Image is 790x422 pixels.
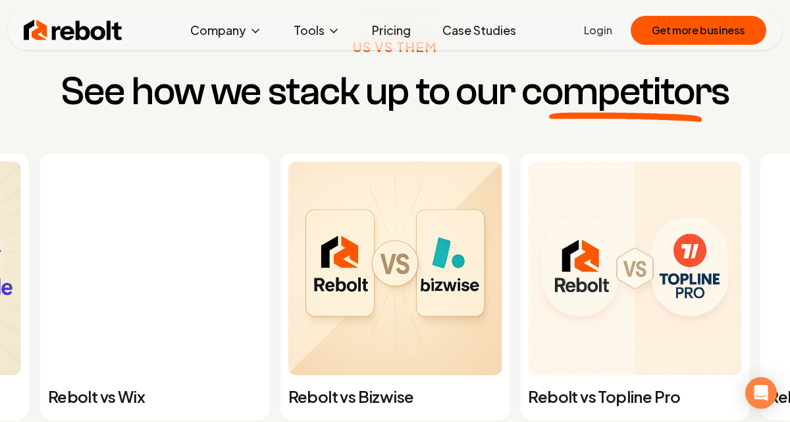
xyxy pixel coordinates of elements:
a: Pricing [361,17,421,44]
img: Rebolt vs Topline Pro [528,162,742,376]
a: Rebolt vs BizwiseRebolt vs Bizwise [280,154,510,421]
p: Rebolt vs Bizwise [288,386,502,407]
img: Rebolt Logo [24,17,122,44]
a: Case Studies [432,17,527,44]
p: Rebolt vs Wix [48,386,262,407]
h3: See how we stack up to our [61,72,729,111]
button: Get more business [631,16,766,45]
button: Tools [283,17,351,44]
div: Open Intercom Messenger [745,377,777,409]
img: Rebolt vs Bizwise [288,162,502,376]
p: Rebolt vs Topline Pro [528,386,742,407]
a: Rebolt vs WixRebolt vs Wix [40,154,270,421]
a: Login [584,22,612,38]
img: Rebolt vs Wix [48,162,262,376]
span: competitors [521,72,729,111]
a: Rebolt vs Topline ProRebolt vs Topline Pro [520,154,750,421]
button: Company [180,17,273,44]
